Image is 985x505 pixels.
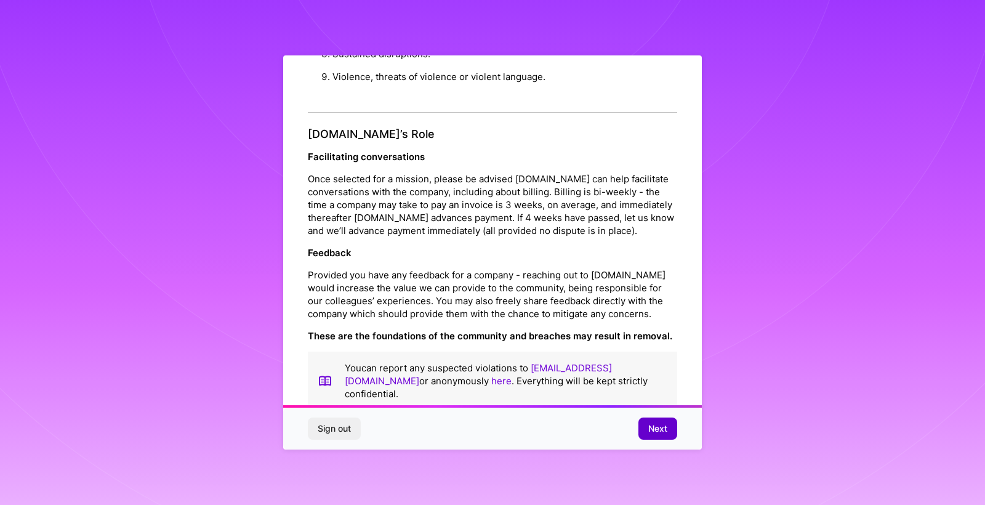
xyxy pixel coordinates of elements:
span: Sign out [318,422,351,435]
img: book icon [318,362,332,400]
button: Next [638,418,677,440]
h4: [DOMAIN_NAME]’s Role [308,127,677,141]
a: [EMAIL_ADDRESS][DOMAIN_NAME] [345,362,612,387]
strong: Feedback [308,247,352,259]
p: Once selected for a mission, please be advised [DOMAIN_NAME] can help facilitate conversations wi... [308,172,677,237]
button: Sign out [308,418,361,440]
strong: These are the foundations of the community and breaches may result in removal. [308,330,672,342]
p: You can report any suspected violations to or anonymously . Everything will be kept strictly conf... [345,362,667,400]
p: Provided you have any feedback for a company - reaching out to [DOMAIN_NAME] would increase the v... [308,269,677,320]
span: Next [648,422,667,435]
li: Violence, threats of violence or violent language. [332,65,677,88]
a: here [491,375,512,387]
strong: Facilitating conversations [308,151,425,163]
